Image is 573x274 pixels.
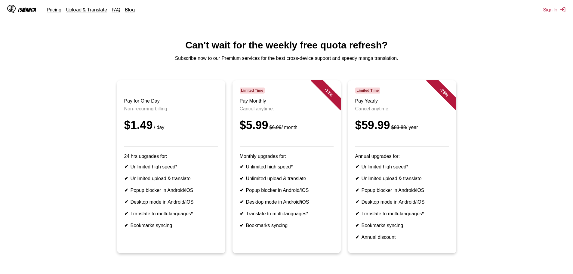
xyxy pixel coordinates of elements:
[355,187,449,193] li: Popup blocker in Android/iOS
[390,125,418,130] small: / year
[240,187,334,193] li: Popup blocker in Android/iOS
[355,176,449,181] li: Unlimited upload & translate
[355,164,359,169] b: ✔
[124,176,128,181] b: ✔
[124,199,218,205] li: Desktop mode in Android/iOS
[240,223,244,228] b: ✔
[240,88,265,94] span: Limited Time
[124,211,128,216] b: ✔
[310,74,347,110] div: - 14 %
[355,164,449,170] li: Unlimited high speed*
[240,176,334,181] li: Unlimited upload & translate
[240,211,244,216] b: ✔
[240,98,334,104] h3: Pay Monthly
[355,223,449,228] li: Bookmarks syncing
[355,235,359,240] b: ✔
[240,211,334,217] li: Translate to multi-languages*
[112,7,120,13] a: FAQ
[355,119,449,132] div: $59.99
[426,74,462,110] div: - 28 %
[355,211,449,217] li: Translate to multi-languages*
[124,98,218,104] h3: Pay for One Day
[355,188,359,193] b: ✔
[124,187,218,193] li: Popup blocker in Android/iOS
[47,7,61,13] a: Pricing
[7,5,16,13] img: IsManga Logo
[240,154,334,159] p: Monthly upgrades for:
[124,106,218,112] p: Non-recurring billing
[124,223,218,228] li: Bookmarks syncing
[240,199,334,205] li: Desktop mode in Android/iOS
[355,176,359,181] b: ✔
[270,125,282,130] s: $6.99
[124,154,218,159] p: 24 hrs upgrades for:
[355,88,380,94] span: Limited Time
[7,5,47,14] a: IsManga LogoIsManga
[5,40,568,51] h1: Can't wait for the weekly free quota refresh?
[18,7,36,13] div: IsManga
[124,188,128,193] b: ✔
[124,211,218,217] li: Translate to multi-languages*
[240,176,244,181] b: ✔
[355,199,359,205] b: ✔
[355,223,359,228] b: ✔
[125,7,135,13] a: Blog
[240,164,334,170] li: Unlimited high speed*
[240,164,244,169] b: ✔
[124,119,218,132] div: $1.49
[124,199,128,205] b: ✔
[268,125,297,130] small: / month
[355,211,359,216] b: ✔
[240,199,244,205] b: ✔
[240,223,334,228] li: Bookmarks syncing
[355,199,449,205] li: Desktop mode in Android/iOS
[5,56,568,61] p: Subscribe now to our Premium services for the best cross-device support and speedy manga translat...
[124,223,128,228] b: ✔
[153,125,165,130] small: / day
[240,188,244,193] b: ✔
[240,119,334,132] div: $5.99
[124,164,218,170] li: Unlimited high speed*
[124,176,218,181] li: Unlimited upload & translate
[355,234,449,240] li: Annual discount
[391,125,406,130] s: $83.88
[124,164,128,169] b: ✔
[355,154,449,159] p: Annual upgrades for:
[240,106,334,112] p: Cancel anytime.
[543,7,566,13] button: Sign In
[355,98,449,104] h3: Pay Yearly
[66,7,107,13] a: Upload & Translate
[355,106,449,112] p: Cancel anytime.
[560,7,566,13] img: Sign out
